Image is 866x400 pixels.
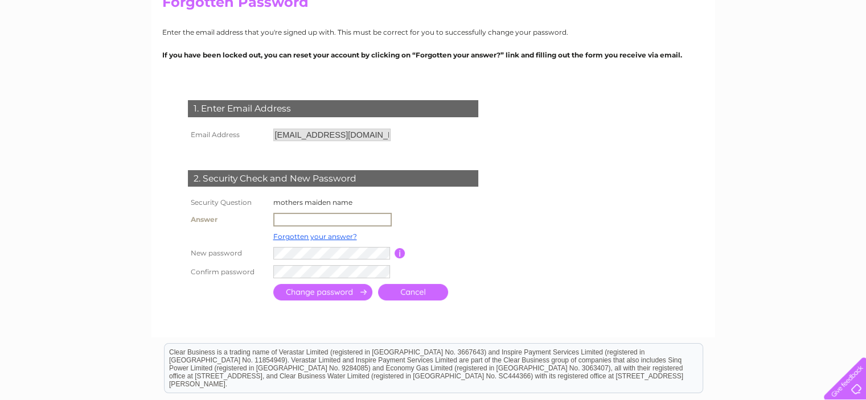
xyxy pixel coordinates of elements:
th: Email Address [185,126,270,144]
a: Energy [735,48,760,57]
a: Telecoms [767,48,801,57]
img: logo.png [30,30,88,64]
p: Enter the email address that you're signed up with. This must be correct for you to successfully ... [162,27,704,38]
th: Answer [185,210,270,229]
p: If you have been locked out, you can reset your account by clicking on “Forgotten your answer?” l... [162,50,704,60]
a: Water [707,48,728,57]
input: Information [395,248,405,258]
a: Cancel [378,284,448,300]
th: Confirm password [185,262,270,281]
th: Security Question [185,195,270,210]
a: 0333 014 3131 [651,6,730,20]
a: Blog [808,48,824,57]
div: Clear Business is a trading name of Verastar Limited (registered in [GEOGRAPHIC_DATA] No. 3667643... [165,6,703,55]
label: mothers maiden name [273,198,352,207]
div: 1. Enter Email Address [188,100,478,117]
a: Forgotten your answer? [273,232,357,241]
th: New password [185,244,270,262]
div: 2. Security Check and New Password [188,170,478,187]
input: Submit [273,284,372,300]
a: Contact [831,48,859,57]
